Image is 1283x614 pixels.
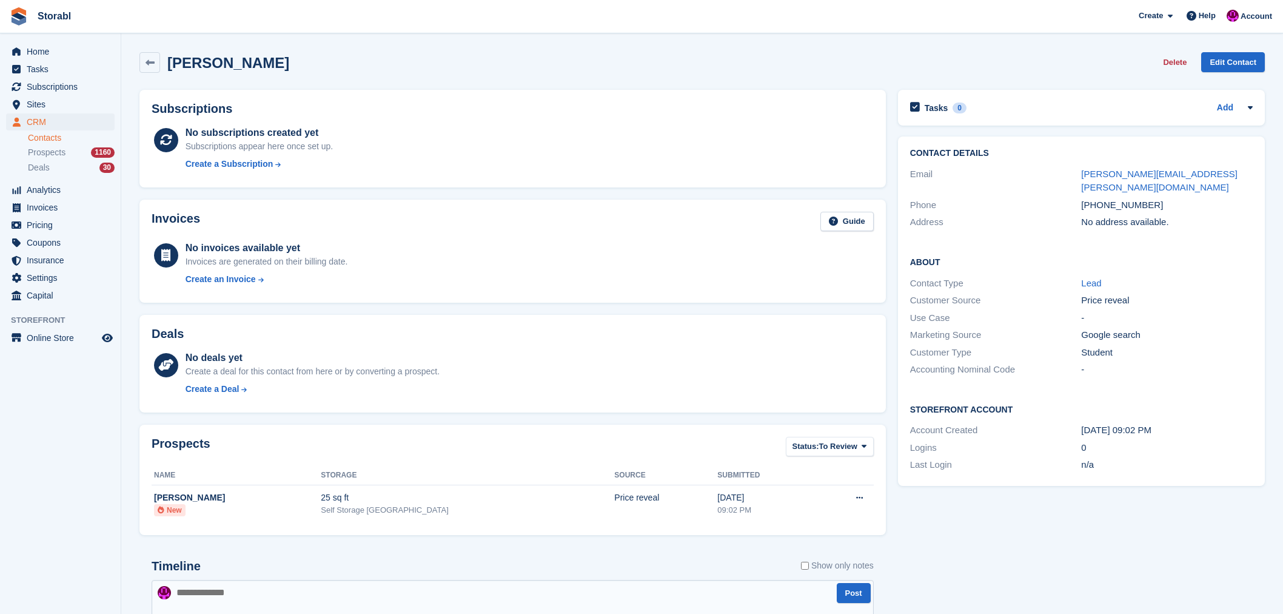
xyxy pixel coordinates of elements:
[910,294,1082,308] div: Customer Source
[27,234,99,251] span: Coupons
[27,61,99,78] span: Tasks
[27,217,99,234] span: Pricing
[1201,52,1265,72] a: Edit Contact
[820,212,874,232] a: Guide
[186,158,273,170] div: Create a Subscription
[27,43,99,60] span: Home
[6,234,115,251] a: menu
[6,287,115,304] a: menu
[6,181,115,198] a: menu
[6,96,115,113] a: menu
[801,559,809,572] input: Show only notes
[1081,423,1253,437] div: [DATE] 09:02 PM
[1139,10,1163,22] span: Create
[910,167,1082,195] div: Email
[27,252,99,269] span: Insurance
[11,314,121,326] span: Storefront
[6,199,115,216] a: menu
[6,252,115,269] a: menu
[27,329,99,346] span: Online Store
[910,441,1082,455] div: Logins
[158,586,171,599] img: Helen Morton
[717,491,815,504] div: [DATE]
[792,440,819,453] span: Status:
[186,140,333,153] div: Subscriptions appear here once set up.
[27,199,99,216] span: Invoices
[837,583,871,603] button: Post
[28,132,115,144] a: Contacts
[321,504,614,516] div: Self Storage [GEOGRAPHIC_DATA]
[1081,363,1253,377] div: -
[6,61,115,78] a: menu
[910,215,1082,229] div: Address
[321,491,614,504] div: 25 sq ft
[186,273,256,286] div: Create an Invoice
[6,43,115,60] a: menu
[1081,169,1238,193] a: [PERSON_NAME][EMAIL_ADDRESS][PERSON_NAME][DOMAIN_NAME]
[10,7,28,25] img: stora-icon-8386f47178a22dfd0bd8f6a31ec36ba5ce8667c1dd55bd0f319d3a0aa187defe.svg
[186,273,348,286] a: Create an Invoice
[1081,311,1253,325] div: -
[152,466,321,485] th: Name
[91,147,115,158] div: 1160
[925,103,948,113] h2: Tasks
[27,113,99,130] span: CRM
[614,491,717,504] div: Price reveal
[910,277,1082,291] div: Contact Type
[28,146,115,159] a: Prospects 1160
[27,78,99,95] span: Subscriptions
[910,149,1253,158] h2: Contact Details
[27,287,99,304] span: Capital
[186,383,440,396] a: Create a Deal
[152,559,201,573] h2: Timeline
[321,466,614,485] th: Storage
[1217,101,1233,115] a: Add
[1241,10,1272,22] span: Account
[6,329,115,346] a: menu
[819,440,857,453] span: To Review
[910,363,1082,377] div: Accounting Nominal Code
[27,96,99,113] span: Sites
[1081,346,1253,360] div: Student
[186,383,240,396] div: Create a Deal
[186,365,440,378] div: Create a deal for this contact from here or by converting a prospect.
[186,158,333,170] a: Create a Subscription
[6,269,115,286] a: menu
[910,311,1082,325] div: Use Case
[186,126,333,140] div: No subscriptions created yet
[910,403,1253,415] h2: Storefront Account
[910,198,1082,212] div: Phone
[1199,10,1216,22] span: Help
[152,102,874,116] h2: Subscriptions
[1081,278,1101,288] a: Lead
[186,351,440,365] div: No deals yet
[614,466,717,485] th: Source
[167,55,289,71] h2: [PERSON_NAME]
[717,466,815,485] th: Submitted
[152,212,200,232] h2: Invoices
[27,181,99,198] span: Analytics
[186,241,348,255] div: No invoices available yet
[910,423,1082,437] div: Account Created
[1081,198,1253,212] div: [PHONE_NUMBER]
[99,163,115,173] div: 30
[1081,458,1253,472] div: n/a
[1081,328,1253,342] div: Google search
[152,437,210,459] h2: Prospects
[6,217,115,234] a: menu
[28,162,50,174] span: Deals
[1227,10,1239,22] img: Helen Morton
[28,147,65,158] span: Prospects
[100,331,115,345] a: Preview store
[6,113,115,130] a: menu
[1081,441,1253,455] div: 0
[910,255,1253,268] h2: About
[1158,52,1191,72] button: Delete
[27,269,99,286] span: Settings
[154,491,321,504] div: [PERSON_NAME]
[6,78,115,95] a: menu
[910,346,1082,360] div: Customer Type
[186,255,348,268] div: Invoices are generated on their billing date.
[910,458,1082,472] div: Last Login
[717,504,815,516] div: 09:02 PM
